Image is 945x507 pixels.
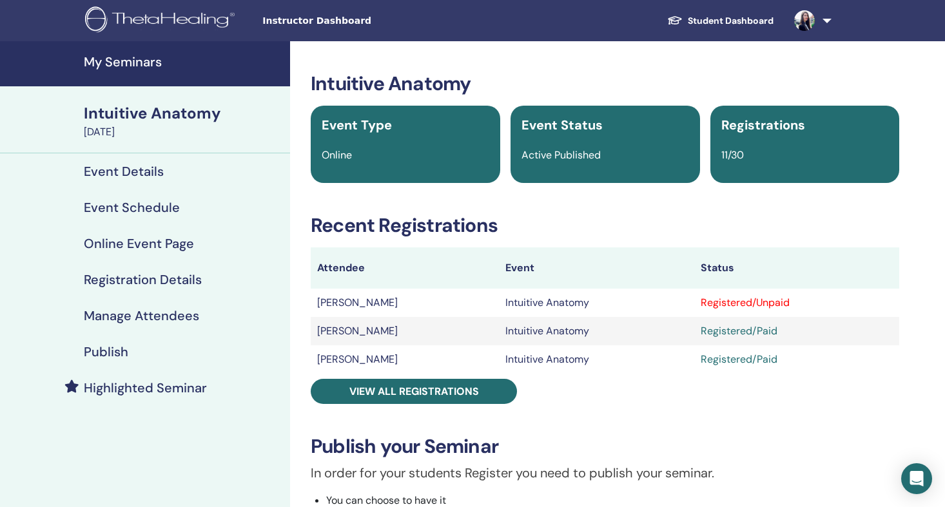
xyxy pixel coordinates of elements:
h3: Publish your Seminar [311,435,899,458]
td: [PERSON_NAME] [311,345,499,374]
h4: Publish [84,344,128,359]
h3: Intuitive Anatomy [311,72,899,95]
th: Attendee [311,247,499,289]
h4: Online Event Page [84,236,194,251]
td: [PERSON_NAME] [311,289,499,317]
div: Intuitive Anatomy [84,102,282,124]
p: In order for your students Register you need to publish your seminar. [311,463,899,483]
a: Student Dashboard [657,9,784,33]
h3: Recent Registrations [311,214,899,237]
span: Online [322,148,352,162]
h4: Manage Attendees [84,308,199,323]
img: graduation-cap-white.svg [667,15,683,26]
span: Active Published [521,148,601,162]
a: Intuitive Anatomy[DATE] [76,102,290,140]
a: View all registrations [311,379,517,404]
h4: Event Schedule [84,200,180,215]
th: Event [499,247,694,289]
span: Registrations [721,117,805,133]
div: Open Intercom Messenger [901,463,932,494]
td: [PERSON_NAME] [311,317,499,345]
h4: Registration Details [84,272,202,287]
div: Registered/Unpaid [701,295,893,311]
span: Event Status [521,117,603,133]
td: Intuitive Anatomy [499,345,694,374]
span: Event Type [322,117,392,133]
h4: Event Details [84,164,164,179]
h4: My Seminars [84,54,282,70]
span: View all registrations [349,385,479,398]
span: Instructor Dashboard [262,14,456,28]
img: default.jpg [794,10,815,31]
div: Registered/Paid [701,323,893,339]
div: Registered/Paid [701,352,893,367]
td: Intuitive Anatomy [499,317,694,345]
td: Intuitive Anatomy [499,289,694,317]
th: Status [694,247,900,289]
div: [DATE] [84,124,282,140]
img: logo.png [85,6,239,35]
span: 11/30 [721,148,744,162]
h4: Highlighted Seminar [84,380,207,396]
